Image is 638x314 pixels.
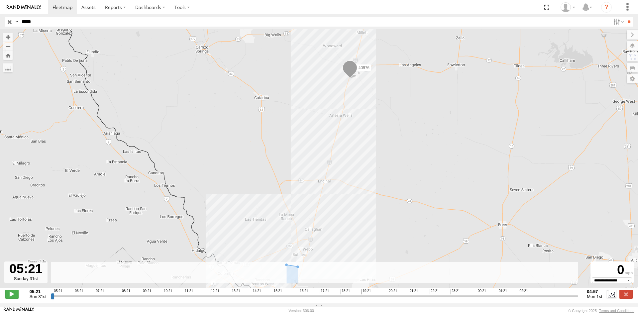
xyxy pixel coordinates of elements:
span: 08:21 [121,289,130,294]
span: 14:21 [252,289,261,294]
i: ? [601,2,612,13]
span: 15:21 [273,289,282,294]
span: 11:21 [184,289,193,294]
div: Version: 306.00 [289,309,314,313]
span: 22:21 [430,289,439,294]
span: 19:21 [362,289,371,294]
span: 09:21 [142,289,151,294]
span: 17:21 [320,289,329,294]
label: Measure [3,63,13,72]
span: 40976 [359,65,370,70]
span: Sun 31st Aug 2025 [30,294,47,299]
button: Zoom Home [3,51,13,60]
span: 00:21 [477,289,486,294]
label: Search Query [14,17,19,27]
label: Search Filter Options [611,17,625,27]
button: Zoom out [3,42,13,51]
strong: 04:57 [587,289,602,294]
div: Carlos Ortiz [558,2,578,12]
span: 20:21 [388,289,397,294]
span: Mon 1st Sep 2025 [587,294,602,299]
span: 16:21 [299,289,308,294]
span: 13:21 [231,289,240,294]
strong: 05:21 [30,289,47,294]
label: Close [619,290,633,298]
div: © Copyright 2025 - [568,309,634,313]
a: Terms and Conditions [599,309,634,313]
span: 06:21 [74,289,83,294]
span: 07:21 [95,289,104,294]
label: Play/Stop [5,290,19,298]
span: 21:21 [409,289,418,294]
span: 23:21 [451,289,460,294]
div: 0 [591,262,633,277]
span: 02:21 [519,289,528,294]
label: Map Settings [627,74,638,83]
span: 05:21 [53,289,62,294]
button: Zoom in [3,33,13,42]
span: 12:21 [210,289,219,294]
span: 01:21 [498,289,507,294]
span: 18:21 [341,289,350,294]
img: rand-logo.svg [7,5,41,10]
span: 10:21 [163,289,172,294]
a: Visit our Website [4,307,34,314]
